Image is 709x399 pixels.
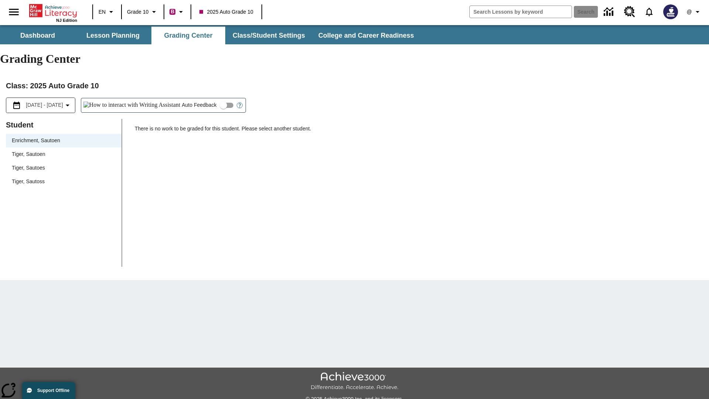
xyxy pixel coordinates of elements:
[135,125,703,138] p: There is no work to be graded for this student. Please select another student.
[6,161,121,175] div: Tiger, Sautoes
[6,147,121,161] div: Tiger, Sautoen
[6,134,121,147] div: Enrichment, Sautoen
[26,101,63,109] span: [DATE] - [DATE]
[29,3,77,18] a: Home
[12,164,116,172] span: Tiger, Sautoes
[124,5,161,18] button: Grade: Grade 10, Select a grade
[659,2,682,21] button: Select a new avatar
[599,2,620,22] a: Data Center
[99,8,106,16] span: EN
[95,5,119,18] button: Language: EN, Select a language
[1,27,75,44] button: Dashboard
[640,2,659,21] a: Notifications
[12,137,116,144] span: Enrichment, Sautoen
[234,98,246,112] button: Open Help for Writing Assistant
[63,101,72,110] svg: Collapse Date Range Filter
[199,8,253,16] span: 2025 Auto Grade 10
[56,18,77,23] span: NJ Edition
[37,388,69,393] span: Support Offline
[151,27,225,44] button: Grading Center
[167,5,188,18] button: Boost Class color is violet red. Change class color
[12,150,116,158] span: Tiger, Sautoen
[227,27,311,44] button: Class/Student Settings
[6,80,703,92] h2: Class : 2025 Auto Grade 10
[29,3,77,23] div: Home
[127,8,148,16] span: Grade 10
[12,178,116,185] span: Tiger, Sautoss
[22,382,75,399] button: Support Offline
[76,27,150,44] button: Lesson Planning
[6,175,121,188] div: Tiger, Sautoss
[312,27,420,44] button: College and Career Readiness
[682,5,706,18] button: Profile/Settings
[663,4,678,19] img: Avatar
[470,6,572,18] input: search field
[311,372,398,391] img: Achieve3000 Differentiate Accelerate Achieve
[3,1,25,23] button: Open side menu
[171,7,174,16] span: B
[9,101,72,110] button: Select the date range menu item
[686,8,692,16] span: @
[620,2,640,22] a: Resource Center, Will open in new tab
[182,101,216,109] span: Auto Feedback
[6,119,121,131] p: Student
[83,102,181,109] img: How to interact with Writing Assistant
